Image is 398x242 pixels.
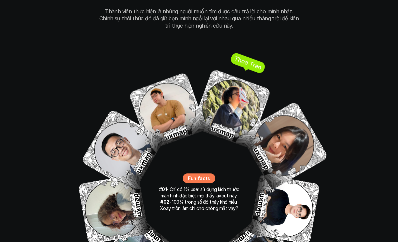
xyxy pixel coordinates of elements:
[157,186,241,199] p: - Chỉ có 1% user sử dụng kích thước màn hình đặc biệt mới thấy layout này.
[160,199,169,205] strong: #02
[233,55,262,71] p: Thoa Tran
[99,8,299,30] p: Thành viên thực hiện là những người muốn tìm được câu trả lời cho mình nhất. Chính sự thôi thúc đ...
[157,199,241,212] p: - 100% trong số đó thấy khó hiểu: Xoay tròn làm chi cho chóng mặt vậy?
[159,186,167,192] strong: #01
[188,175,210,182] p: Fun facts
